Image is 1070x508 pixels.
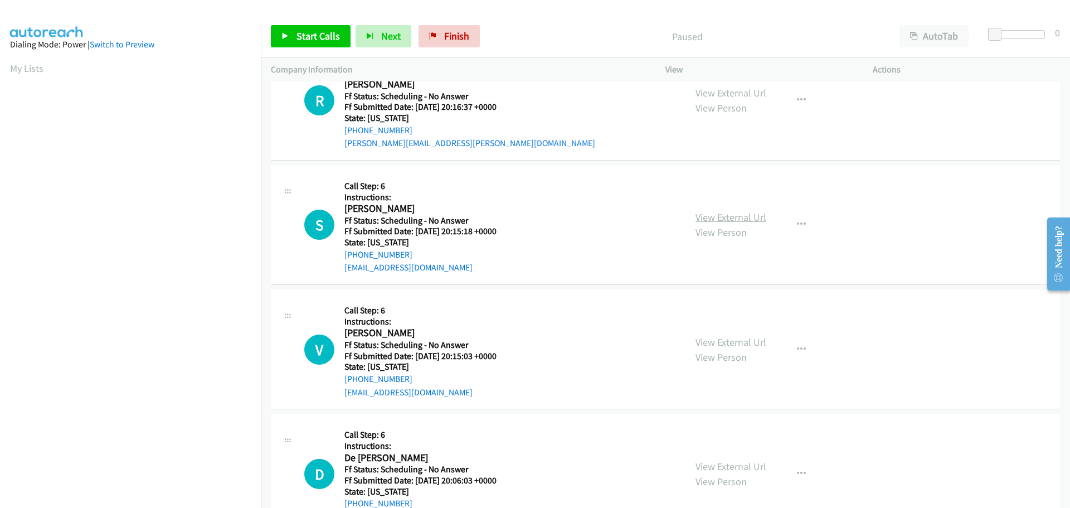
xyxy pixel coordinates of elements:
h1: S [304,210,334,240]
h5: State: [US_STATE] [344,113,595,124]
iframe: Resource Center [1038,210,1070,298]
h5: Call Step: 6 [344,429,510,441]
span: Finish [444,30,469,42]
h5: Call Step: 6 [344,305,510,316]
div: Delay between calls (in seconds) [994,30,1045,39]
a: View Person [695,351,747,364]
a: [PHONE_NUMBER] [344,374,412,384]
h2: [PERSON_NAME] [344,78,510,91]
button: AutoTab [899,25,969,47]
a: [EMAIL_ADDRESS][DOMAIN_NAME] [344,387,473,398]
a: View Person [695,475,747,488]
h2: [PERSON_NAME] [344,202,510,215]
a: View External Url [695,211,766,224]
div: The call is yet to be attempted [304,335,334,365]
h5: Instructions: [344,192,510,203]
div: Dialing Mode: Power | [10,38,251,51]
span: Next [381,30,401,42]
h5: Call Step: 6 [344,181,510,192]
p: Company Information [271,63,645,76]
h5: State: [US_STATE] [344,237,510,248]
p: Paused [495,29,879,44]
h1: V [304,335,334,365]
h5: Instructions: [344,441,510,452]
h2: De [PERSON_NAME] [344,452,510,465]
p: Actions [873,63,1060,76]
h5: State: [US_STATE] [344,361,510,372]
a: Start Calls [271,25,351,47]
div: 0 [1055,25,1060,40]
a: View Person [695,226,747,239]
a: View External Url [695,336,766,349]
a: View Person [695,101,747,114]
h5: Ff Submitted Date: [DATE] 20:15:03 +0000 [344,351,510,362]
h5: State: [US_STATE] [344,486,510,497]
button: Next [356,25,411,47]
a: [EMAIL_ADDRESS][DOMAIN_NAME] [344,262,473,273]
h5: Ff Status: Scheduling - No Answer [344,91,595,102]
p: View [665,63,853,76]
h5: Ff Submitted Date: [DATE] 20:15:18 +0000 [344,226,510,237]
h5: Ff Status: Scheduling - No Answer [344,340,510,351]
a: [PERSON_NAME][EMAIL_ADDRESS][PERSON_NAME][DOMAIN_NAME] [344,138,595,148]
a: View External Url [695,460,766,473]
span: Start Calls [296,30,340,42]
a: Finish [419,25,480,47]
a: View External Url [695,86,766,99]
h5: Ff Status: Scheduling - No Answer [344,215,510,226]
a: My Lists [10,62,43,75]
h5: Ff Status: Scheduling - No Answer [344,464,510,475]
h5: Instructions: [344,316,510,327]
a: [PHONE_NUMBER] [344,125,412,136]
a: Switch to Preview [90,39,154,50]
div: The call is yet to be attempted [304,210,334,240]
h5: Ff Submitted Date: [DATE] 20:16:37 +0000 [344,101,595,113]
h5: Ff Submitted Date: [DATE] 20:06:03 +0000 [344,475,510,486]
h2: [PERSON_NAME] [344,327,510,340]
h1: D [304,459,334,489]
h1: R [304,85,334,115]
div: The call is yet to be attempted [304,459,334,489]
a: [PHONE_NUMBER] [344,249,412,260]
